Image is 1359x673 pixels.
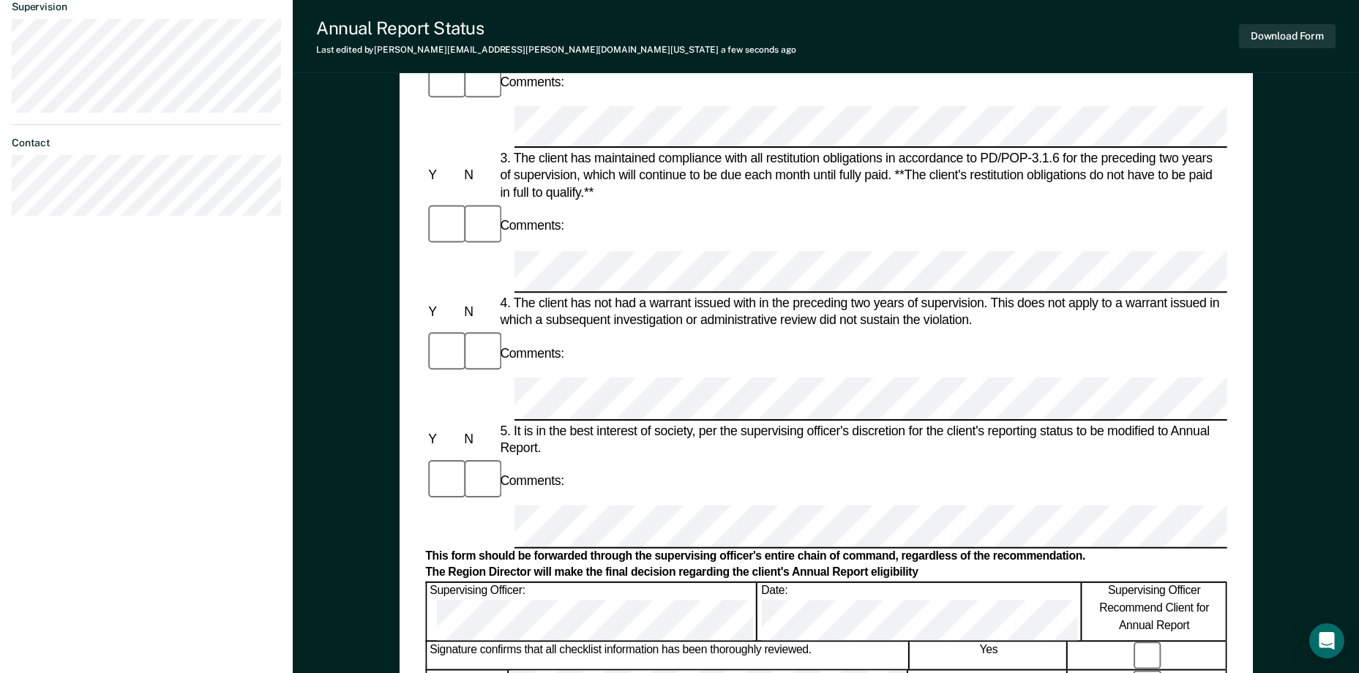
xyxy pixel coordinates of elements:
div: Date: [758,584,1081,640]
div: Comments: [497,217,566,235]
div: Supervising Officer Recommend Client for Annual Report [1082,584,1227,640]
button: Download Form [1239,24,1336,48]
div: The Region Director will make the final decision regarding the client's Annual Report eligibility [425,565,1227,580]
span: a few seconds ago [721,45,796,55]
div: Last edited by [PERSON_NAME][EMAIL_ADDRESS][PERSON_NAME][DOMAIN_NAME][US_STATE] [316,45,796,55]
div: Comments: [497,72,566,90]
div: Open Intercom Messenger [1309,623,1344,658]
div: Annual Report Status [316,18,796,39]
dt: Contact [12,137,281,149]
div: Y [425,430,461,448]
div: Y [425,303,461,320]
div: Signature confirms that all checklist information has been thoroughly reviewed. [427,642,909,669]
div: 3. The client has maintained compliance with all restitution obligations in accordance to PD/POP-... [497,150,1227,202]
div: Supervising Officer: [427,584,757,640]
div: Comments: [497,345,566,363]
div: N [461,167,497,184]
div: 4. The client has not had a warrant issued with in the preceding two years of supervision. This d... [497,294,1227,328]
div: Y [425,167,461,184]
dt: Supervision [12,1,281,13]
div: N [461,430,497,448]
div: N [461,303,497,320]
div: This form should be forwarded through the supervising officer's entire chain of command, regardle... [425,549,1227,564]
div: Comments: [497,473,566,490]
div: Yes [910,642,1068,669]
div: 5. It is in the best interest of society, per the supervising officer's discretion for the client... [497,422,1227,456]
